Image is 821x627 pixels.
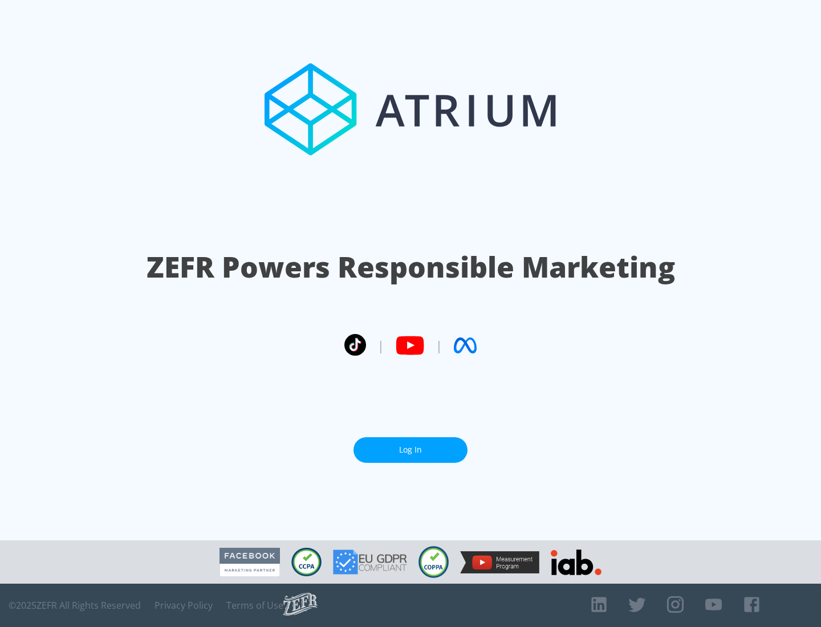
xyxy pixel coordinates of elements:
img: COPPA Compliant [418,546,449,578]
img: YouTube Measurement Program [460,551,539,573]
img: CCPA Compliant [291,548,322,576]
span: | [377,337,384,354]
h1: ZEFR Powers Responsible Marketing [147,247,675,287]
img: GDPR Compliant [333,549,407,575]
img: IAB [551,549,601,575]
img: Facebook Marketing Partner [220,548,280,577]
span: © 2025 ZEFR All Rights Reserved [9,600,141,611]
a: Terms of Use [226,600,283,611]
a: Log In [353,437,468,463]
span: | [436,337,442,354]
a: Privacy Policy [155,600,213,611]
